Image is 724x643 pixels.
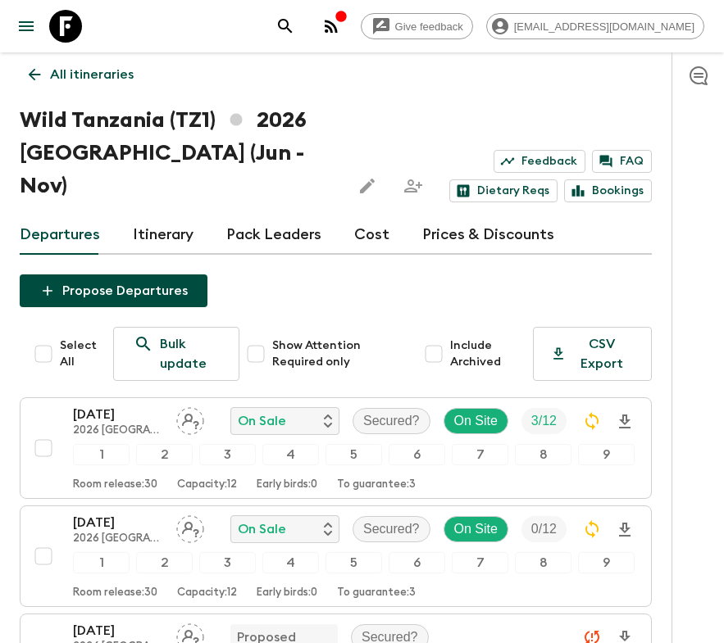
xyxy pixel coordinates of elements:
[160,334,219,374] p: Bulk update
[505,20,704,33] span: [EMAIL_ADDRESS][DOMAIN_NAME]
[494,150,585,173] a: Feedback
[20,505,652,607] button: [DATE]2026 [GEOGRAPHIC_DATA] (Jun - Nov)Assign pack leaderOn SaleSecured?On SiteTrip Fill12345678...
[73,621,163,641] p: [DATE]
[257,586,317,600] p: Early birds: 0
[20,215,100,255] a: Departures
[262,444,319,465] div: 4
[444,516,508,542] div: On Site
[226,215,321,255] a: Pack Leaders
[136,552,193,573] div: 2
[113,327,239,381] a: Bulk update
[386,20,472,33] span: Give feedback
[351,170,384,202] button: Edit this itinerary
[177,478,237,491] p: Capacity: 12
[361,13,473,39] a: Give feedback
[582,411,602,431] svg: Sync Required - Changes detected
[262,552,319,573] div: 4
[531,411,557,431] p: 3 / 12
[73,513,163,532] p: [DATE]
[73,532,163,546] p: 2026 [GEOGRAPHIC_DATA] (Jun - Nov)
[389,444,445,465] div: 6
[521,408,567,434] div: Trip Fill
[515,552,571,573] div: 8
[337,586,416,600] p: To guarantee: 3
[450,337,526,370] span: Include Archived
[73,552,130,573] div: 1
[354,215,389,255] a: Cost
[73,586,157,600] p: Room release: 30
[176,520,204,533] span: Assign pack leader
[272,337,411,370] span: Show Attention Required only
[533,327,652,381] button: CSV Export
[73,444,130,465] div: 1
[20,397,652,499] button: [DATE]2026 [GEOGRAPHIC_DATA] (Jun - Nov)Assign pack leaderOn SaleSecured?On SiteTrip Fill12345678...
[199,444,256,465] div: 3
[452,444,508,465] div: 7
[531,519,557,539] p: 0 / 12
[397,170,430,202] span: Share this itinerary
[73,478,157,491] p: Room release: 30
[353,516,430,542] div: Secured?
[257,478,317,491] p: Early birds: 0
[353,408,430,434] div: Secured?
[363,411,420,431] p: Secured?
[444,408,508,434] div: On Site
[454,519,498,539] p: On Site
[578,444,635,465] div: 9
[60,337,100,370] span: Select All
[578,552,635,573] div: 9
[269,10,302,43] button: search adventures
[326,444,382,465] div: 5
[615,520,635,540] svg: Download Onboarding
[73,424,163,437] p: 2026 [GEOGRAPHIC_DATA] (Jun - Nov)
[452,552,508,573] div: 7
[238,411,286,431] p: On Sale
[238,519,286,539] p: On Sale
[133,215,194,255] a: Itinerary
[20,104,338,202] h1: Wild Tanzania (TZ1) 2026 [GEOGRAPHIC_DATA] (Jun - Nov)
[515,444,571,465] div: 8
[363,519,420,539] p: Secured?
[582,519,602,539] svg: Sync Required - Changes detected
[136,444,193,465] div: 2
[521,516,567,542] div: Trip Fill
[615,412,635,432] svg: Download Onboarding
[326,552,382,573] div: 5
[10,10,43,43] button: menu
[20,274,207,307] button: Propose Departures
[449,179,558,202] a: Dietary Reqs
[454,411,498,431] p: On Site
[176,628,204,641] span: Assign pack leader
[422,215,554,255] a: Prices & Discounts
[176,412,204,425] span: Assign pack leader
[177,586,237,600] p: Capacity: 12
[486,13,704,39] div: [EMAIL_ADDRESS][DOMAIN_NAME]
[389,552,445,573] div: 6
[564,179,652,202] a: Bookings
[20,58,143,91] a: All itineraries
[50,65,134,84] p: All itineraries
[337,478,416,491] p: To guarantee: 3
[73,405,163,424] p: [DATE]
[592,150,652,173] a: FAQ
[199,552,256,573] div: 3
